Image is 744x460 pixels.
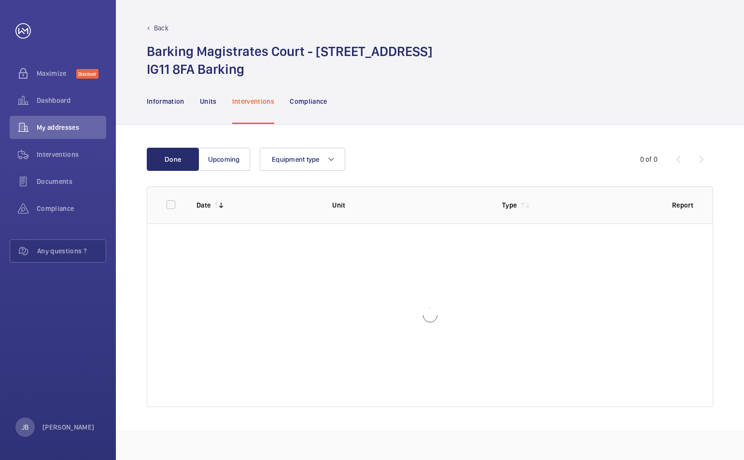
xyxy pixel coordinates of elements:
span: Interventions [37,150,106,159]
p: Information [147,97,184,106]
p: Units [200,97,217,106]
p: JB [22,422,28,432]
span: Dashboard [37,96,106,105]
span: My addresses [37,123,106,132]
p: Interventions [232,97,275,106]
p: Compliance [290,97,327,106]
span: Documents [37,177,106,186]
p: Unit [332,200,487,210]
span: Maximize [37,69,76,78]
h1: Barking Magistrates Court - [STREET_ADDRESS] IG11 8FA Barking [147,42,433,78]
span: Equipment type [272,155,320,163]
span: Compliance [37,204,106,213]
span: Discover [76,69,98,79]
button: Upcoming [198,148,250,171]
button: Done [147,148,199,171]
p: Back [154,23,168,33]
button: Equipment type [260,148,345,171]
p: [PERSON_NAME] [42,422,95,432]
p: Type [502,200,517,210]
span: Any questions ? [37,246,106,256]
p: Date [197,200,211,210]
p: Report [672,200,693,210]
div: 0 of 0 [640,154,658,164]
